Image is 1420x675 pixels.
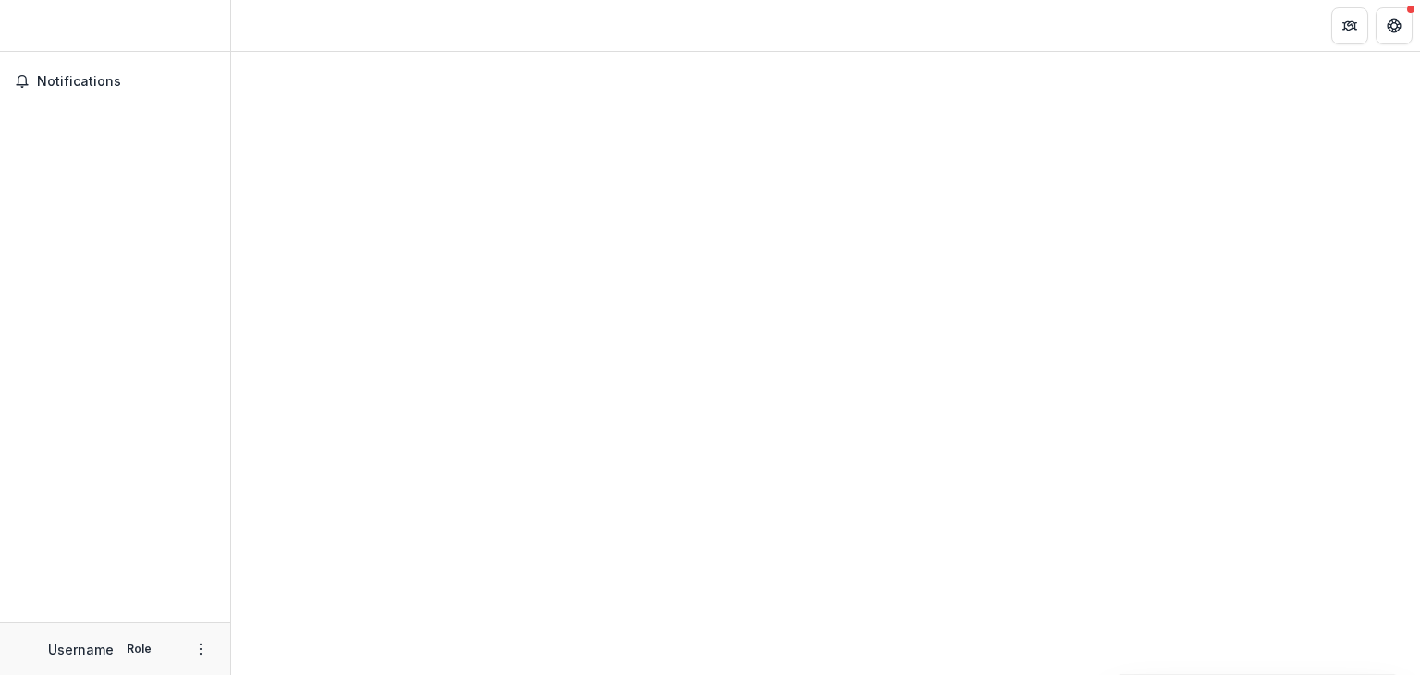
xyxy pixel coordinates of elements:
[190,638,212,660] button: More
[121,641,157,657] p: Role
[1331,7,1368,44] button: Partners
[37,74,215,90] span: Notifications
[1376,7,1413,44] button: Get Help
[48,640,114,659] p: Username
[7,67,223,96] button: Notifications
